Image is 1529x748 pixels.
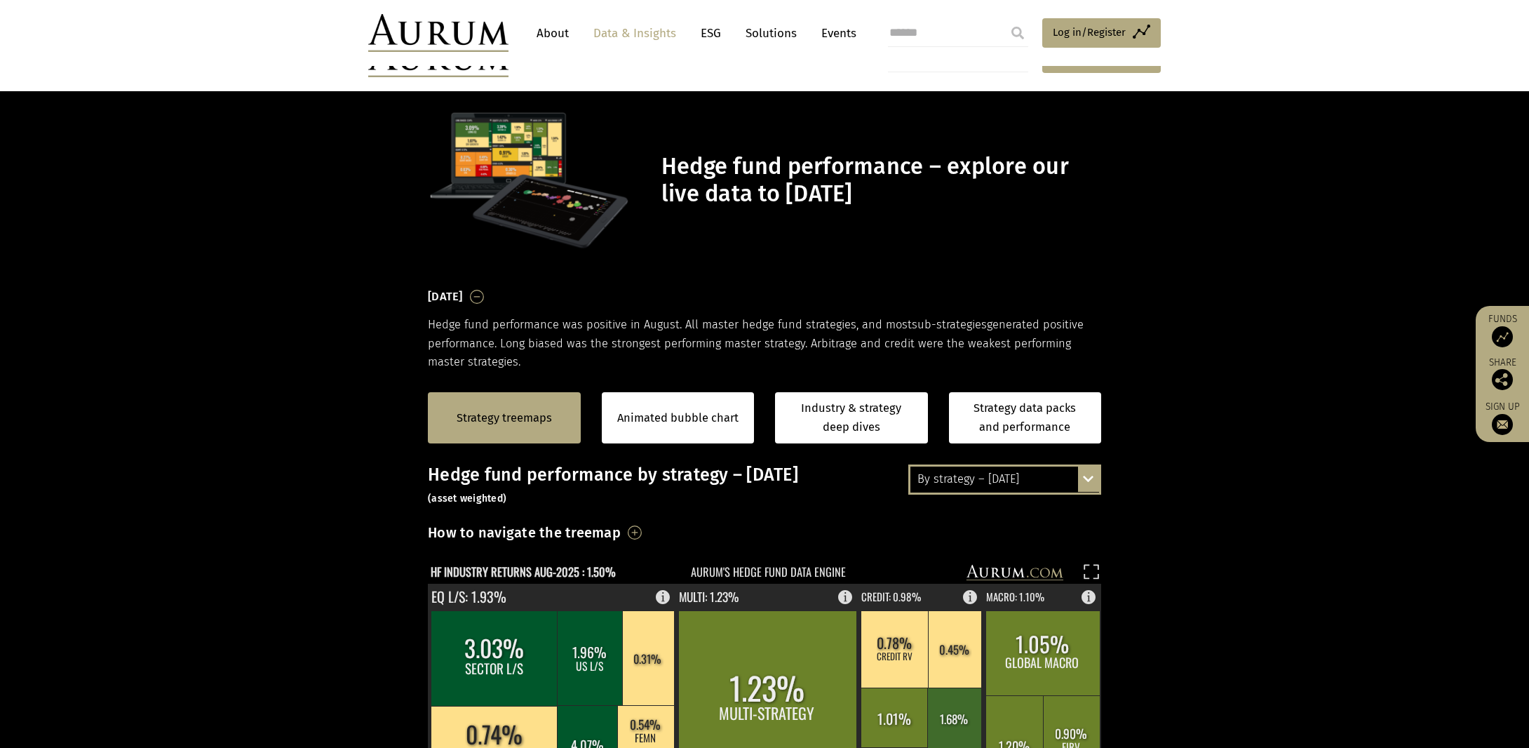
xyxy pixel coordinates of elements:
a: About [530,20,576,46]
a: Events [814,20,856,46]
a: Solutions [739,20,804,46]
small: (asset weighted) [428,493,506,505]
h3: [DATE] [428,286,463,307]
a: Animated bubble chart [617,409,739,427]
a: Sign up [1483,401,1522,435]
input: Submit [1004,19,1032,47]
img: Sign up to our newsletter [1492,414,1513,435]
a: Strategy treemaps [457,409,552,427]
img: Access Funds [1492,326,1513,347]
img: Share this post [1492,369,1513,390]
a: Strategy data packs and performance [949,392,1102,443]
span: Log in/Register [1053,24,1126,41]
a: Log in/Register [1042,18,1161,48]
div: By strategy – [DATE] [910,467,1099,492]
a: Funds [1483,313,1522,347]
p: Hedge fund performance was positive in August. All master hedge fund strategies, and most generat... [428,316,1101,371]
span: sub-strategies [912,318,987,331]
div: Share [1483,358,1522,390]
h3: Hedge fund performance by strategy – [DATE] [428,465,1101,507]
img: Aurum [368,14,508,52]
a: Data & Insights [586,20,683,46]
a: Industry & strategy deep dives [775,392,928,443]
h1: Hedge fund performance – explore our live data to [DATE] [661,153,1098,208]
h3: How to navigate the treemap [428,521,621,545]
a: ESG [694,20,728,46]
